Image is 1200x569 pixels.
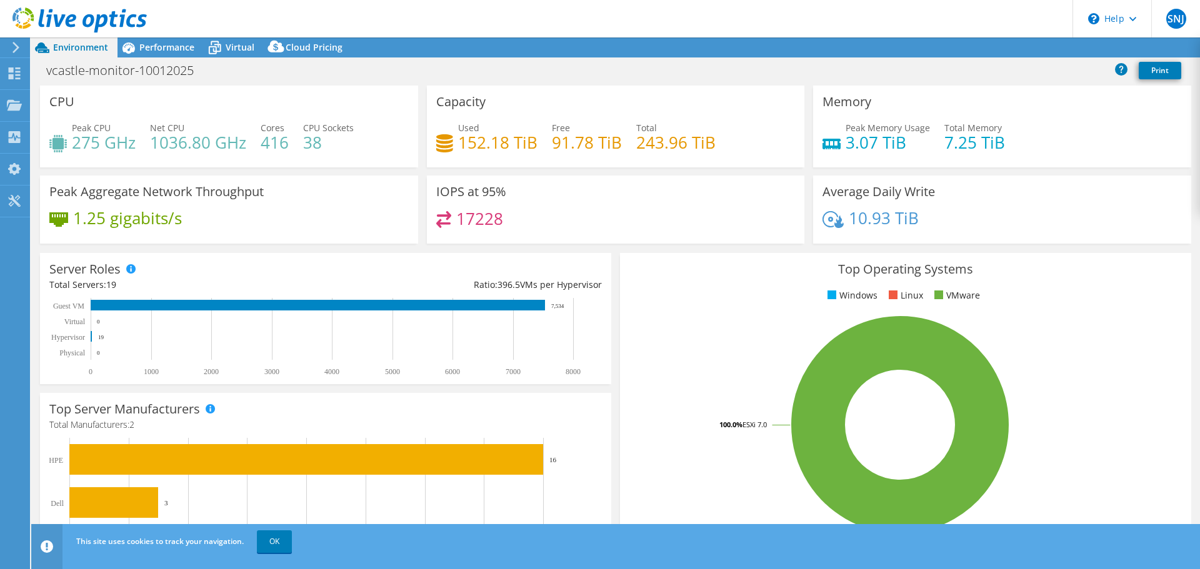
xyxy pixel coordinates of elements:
[49,278,326,292] div: Total Servers:
[49,456,63,465] text: HPE
[458,122,479,134] span: Used
[497,279,520,290] span: 396.5
[64,317,86,326] text: Virtual
[49,402,200,416] h3: Top Server Manufacturers
[629,262,1182,276] h3: Top Operating Systems
[51,499,64,508] text: Dell
[59,349,85,357] text: Physical
[89,367,92,376] text: 0
[849,211,919,225] h4: 10.93 TiB
[139,41,194,53] span: Performance
[226,41,254,53] span: Virtual
[326,278,602,292] div: Ratio: VMs per Hypervisor
[41,64,213,77] h1: vcastle-monitor-10012025
[551,303,564,309] text: 7,534
[150,122,184,134] span: Net CPU
[51,333,85,342] text: Hypervisor
[846,122,930,134] span: Peak Memory Usage
[445,367,460,376] text: 6000
[72,136,136,149] h4: 275 GHz
[257,530,292,553] a: OK
[549,456,557,463] text: 16
[824,289,877,302] li: Windows
[944,136,1005,149] h4: 7.25 TiB
[436,95,486,109] h3: Capacity
[822,185,935,199] h3: Average Daily Write
[97,350,100,356] text: 0
[742,420,767,429] tspan: ESXi 7.0
[931,289,980,302] li: VMware
[324,367,339,376] text: 4000
[204,367,219,376] text: 2000
[719,420,742,429] tspan: 100.0%
[436,185,506,199] h3: IOPS at 95%
[566,367,581,376] text: 8000
[53,302,84,310] text: Guest VM
[49,418,602,432] h4: Total Manufacturers:
[822,95,871,109] h3: Memory
[49,95,74,109] h3: CPU
[636,136,716,149] h4: 243.96 TiB
[49,185,264,199] h3: Peak Aggregate Network Throughput
[98,334,104,340] text: 19
[636,122,657,134] span: Total
[385,367,400,376] text: 5000
[76,536,244,547] span: This site uses cookies to track your navigation.
[144,367,159,376] text: 1000
[53,41,108,53] span: Environment
[129,418,134,430] span: 2
[97,319,100,325] text: 0
[1139,62,1181,79] a: Print
[73,211,182,225] h4: 1.25 gigabits/s
[303,122,354,134] span: CPU Sockets
[261,136,289,149] h4: 416
[150,136,246,149] h4: 1036.80 GHz
[261,122,284,134] span: Cores
[458,136,537,149] h4: 152.18 TiB
[846,136,930,149] h4: 3.07 TiB
[886,289,923,302] li: Linux
[286,41,342,53] span: Cloud Pricing
[49,262,121,276] h3: Server Roles
[1088,13,1099,24] svg: \n
[303,136,354,149] h4: 38
[72,122,111,134] span: Peak CPU
[264,367,279,376] text: 3000
[944,122,1002,134] span: Total Memory
[456,212,503,225] h4: 17228
[552,122,570,134] span: Free
[506,367,521,376] text: 7000
[552,136,622,149] h4: 91.78 TiB
[164,499,168,507] text: 3
[106,279,116,290] span: 19
[1166,9,1186,29] span: SNJ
